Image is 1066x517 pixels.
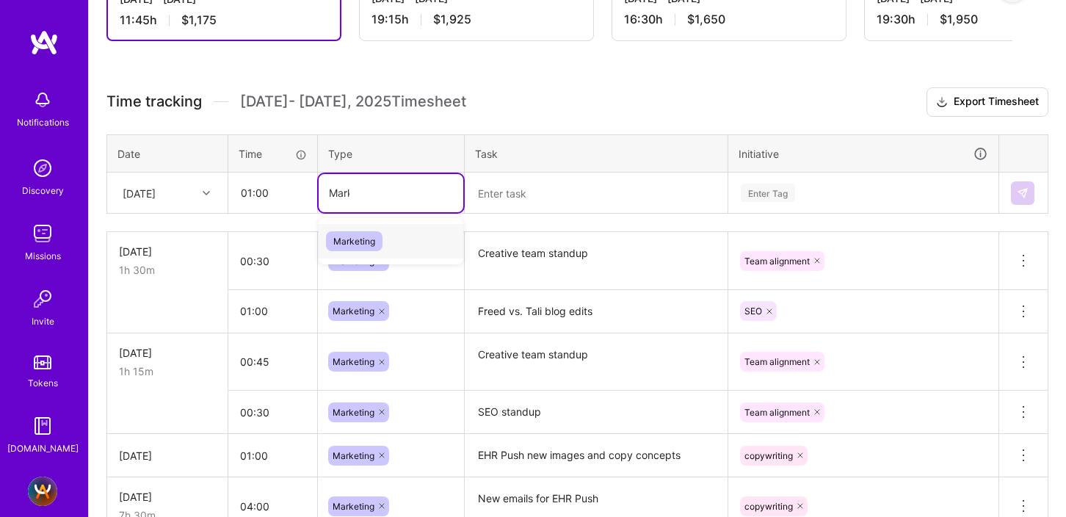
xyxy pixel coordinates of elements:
span: Marketing [333,256,374,267]
img: bell [28,85,57,115]
span: copywriting [744,450,793,461]
div: 11:45 h [120,12,328,28]
img: teamwork [28,219,57,248]
div: 19:15 h [371,12,581,27]
span: Time tracking [106,93,202,111]
textarea: SEO standup [466,392,726,433]
input: HH:MM [228,292,317,330]
button: Export Timesheet [927,87,1048,117]
div: 1h 30m [119,262,216,278]
div: Initiative [739,145,988,162]
textarea: Freed vs. Tali blog edits [466,292,726,332]
div: [DATE] [119,345,216,361]
img: discovery [28,153,57,183]
input: HH:MM [228,436,317,475]
img: logo [29,29,59,56]
div: [DOMAIN_NAME] [7,441,79,456]
input: HH:MM [228,393,317,432]
input: HH:MM [228,342,317,381]
th: Type [318,134,465,173]
img: guide book [28,411,57,441]
span: [DATE] - [DATE] , 2025 Timesheet [240,93,466,111]
span: Team alignment [744,356,810,367]
textarea: EHR Push new images and copy concepts [466,435,726,476]
div: Missions [25,248,61,264]
th: Date [107,134,228,173]
div: [DATE] [119,448,216,463]
div: Enter Tag [741,181,795,204]
span: Marketing [333,356,374,367]
img: A.Team - Full-stack Demand Growth team! [28,477,57,506]
div: Discovery [22,183,64,198]
span: $1,650 [687,12,725,27]
div: Tokens [28,375,58,391]
span: SEO [744,305,762,317]
i: icon Chevron [203,189,210,197]
textarea: Creative team standup [466,335,726,390]
div: Notifications [17,115,69,130]
img: tokens [34,355,51,369]
a: A.Team - Full-stack Demand Growth team! [24,477,61,506]
textarea: Creative team standup [466,234,726,289]
span: $1,175 [181,12,217,28]
div: 1h 15m [119,364,216,379]
div: 16:30 h [624,12,834,27]
div: [DATE] [119,489,216,505]
th: Task [465,134,728,173]
span: Marketing [333,305,374,317]
div: [DATE] [119,244,216,259]
i: icon Download [936,95,948,110]
div: Time [239,146,307,162]
span: Team alignment [744,407,810,418]
span: Team alignment [744,256,810,267]
input: HH:MM [228,242,317,281]
span: $1,950 [940,12,978,27]
img: Invite [28,284,57,314]
span: copywriting [744,501,793,512]
div: [DATE] [123,185,156,200]
span: Marketing [333,501,374,512]
span: Marketing [333,450,374,461]
img: Submit [1017,187,1029,199]
span: Marketing [333,407,374,418]
div: Invite [32,314,54,329]
input: HH:MM [229,173,316,212]
span: Marketing [326,231,382,251]
span: $1,925 [433,12,471,27]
